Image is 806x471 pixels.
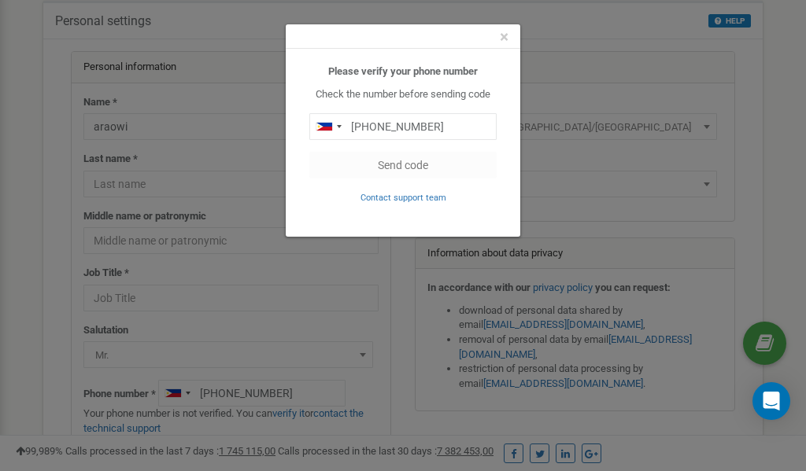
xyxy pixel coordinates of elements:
[500,28,508,46] span: ×
[360,193,446,203] small: Contact support team
[328,65,478,77] b: Please verify your phone number
[309,113,497,140] input: 0905 123 4567
[310,114,346,139] div: Telephone country code
[309,152,497,178] button: Send code
[309,87,497,102] p: Check the number before sending code
[500,29,508,46] button: Close
[752,382,790,420] div: Open Intercom Messenger
[360,191,446,203] a: Contact support team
